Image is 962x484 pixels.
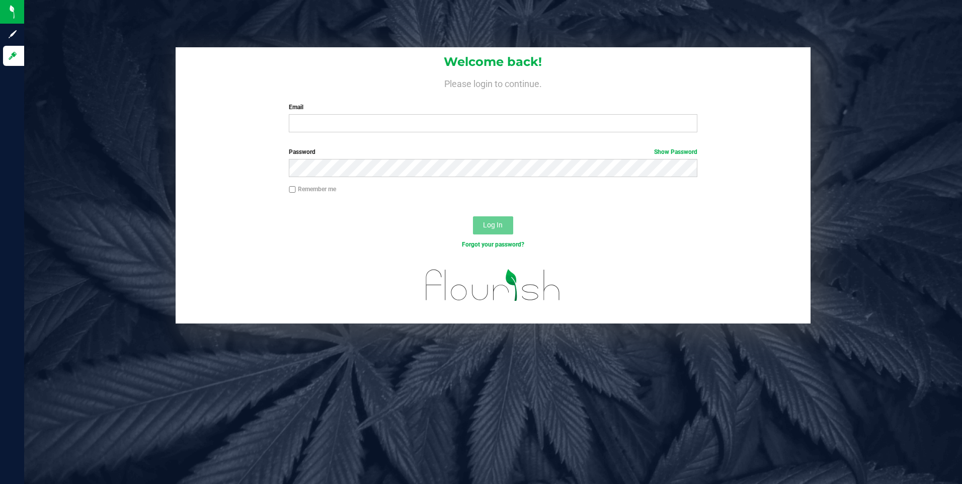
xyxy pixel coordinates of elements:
span: Log In [483,221,503,229]
a: Forgot your password? [462,241,524,248]
inline-svg: Sign up [8,29,18,39]
a: Show Password [654,148,697,155]
button: Log In [473,216,513,234]
img: flourish_logo.svg [414,260,573,311]
span: Password [289,148,315,155]
input: Remember me [289,186,296,193]
label: Email [289,103,697,112]
h4: Please login to continue. [176,76,811,89]
label: Remember me [289,185,336,194]
h1: Welcome back! [176,55,811,68]
inline-svg: Log in [8,51,18,61]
